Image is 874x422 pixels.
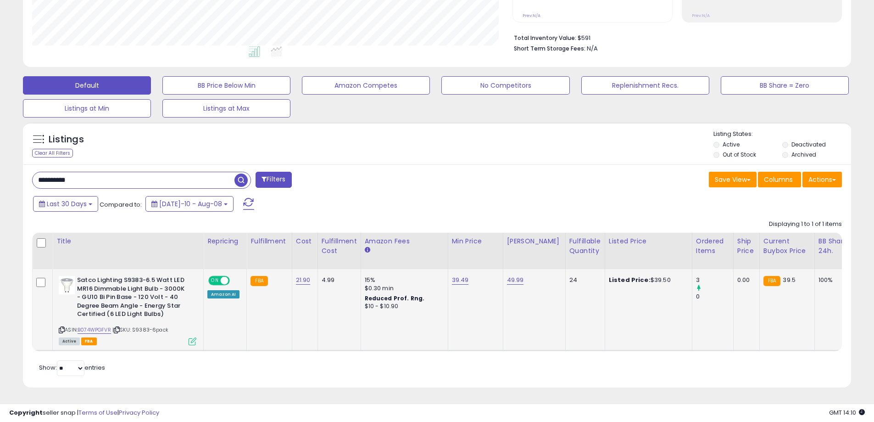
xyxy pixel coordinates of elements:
button: Listings at Min [23,99,151,118]
span: Show: entries [39,363,105,372]
div: 100% [818,276,849,284]
span: Columns [764,175,793,184]
label: Active [723,141,740,148]
span: | SKU: S9383-6pack [112,326,168,333]
label: Archived [791,151,816,158]
small: FBA [763,276,780,286]
span: 39.5 [783,276,796,284]
label: Out of Stock [723,151,756,158]
div: 15% [365,276,441,284]
div: $10 - $10.90 [365,303,441,310]
strong: Copyright [9,408,43,417]
span: FBA [81,338,97,345]
p: Listing States: [713,130,851,139]
div: Fulfillment [251,236,288,246]
div: Cost [296,236,314,246]
span: N/A [587,44,598,53]
span: ON [209,277,221,285]
div: Ordered Items [696,236,729,256]
button: Save View [709,172,757,187]
div: Displaying 1 to 1 of 1 items [769,220,842,229]
div: Clear All Filters [32,149,73,158]
a: 21.90 [296,276,311,285]
button: Amazon Competes [302,76,430,95]
small: Prev: N/A [523,13,540,18]
div: ASIN: [59,276,196,344]
div: Repricing [207,236,243,246]
button: BB Price Below Min [162,76,290,95]
img: 31dYPxDZUfL._SL40_.jpg [59,276,75,294]
span: Compared to: [100,200,142,209]
div: 24 [569,276,598,284]
button: Filters [256,172,291,188]
div: Listed Price [609,236,688,246]
h5: Listings [49,133,84,146]
span: OFF [228,277,243,285]
b: Listed Price: [609,276,651,284]
button: Default [23,76,151,95]
div: Current Buybox Price [763,236,811,256]
div: 3 [696,276,733,284]
span: 2025-09-8 14:10 GMT [829,408,865,417]
button: Actions [802,172,842,187]
a: Privacy Policy [119,408,159,417]
div: Fulfillable Quantity [569,236,601,256]
b: Reduced Prof. Rng. [365,294,425,302]
div: Fulfillment Cost [322,236,357,256]
small: FBA [251,276,267,286]
button: [DATE]-10 - Aug-08 [145,196,234,212]
span: All listings currently available for purchase on Amazon [59,338,80,345]
div: 4.99 [322,276,354,284]
label: Deactivated [791,141,826,148]
div: 0.00 [737,276,752,284]
li: $591 [514,32,835,43]
div: Amazon AI [207,290,239,298]
div: BB Share 24h. [818,236,852,256]
button: Columns [758,172,801,187]
div: $0.30 min [365,284,441,293]
button: Last 30 Days [33,196,98,212]
span: Last 30 Days [47,199,87,208]
div: Amazon Fees [365,236,444,246]
div: $39.50 [609,276,685,284]
small: Prev: N/A [692,13,710,18]
a: 49.99 [507,276,524,285]
b: Short Term Storage Fees: [514,45,585,52]
button: Listings at Max [162,99,290,118]
span: [DATE]-10 - Aug-08 [159,199,222,208]
small: Amazon Fees. [365,246,370,254]
a: B074WPGFVR [78,326,111,334]
a: 39.49 [452,276,469,285]
div: Min Price [452,236,499,246]
div: [PERSON_NAME] [507,236,562,246]
div: 0 [696,293,733,301]
b: Total Inventory Value: [514,34,576,42]
a: Terms of Use [78,408,117,417]
button: Replenishment Recs. [581,76,709,95]
div: Title [56,236,200,246]
button: BB Share = Zero [721,76,849,95]
div: seller snap | | [9,409,159,417]
button: No Competitors [441,76,569,95]
div: Ship Price [737,236,756,256]
b: Satco Lighting S9383-6.5 Watt LED MR16 Dimmable Light Bulb - 3000K - GU10 Bi Pin Base - 120 Volt ... [77,276,189,321]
